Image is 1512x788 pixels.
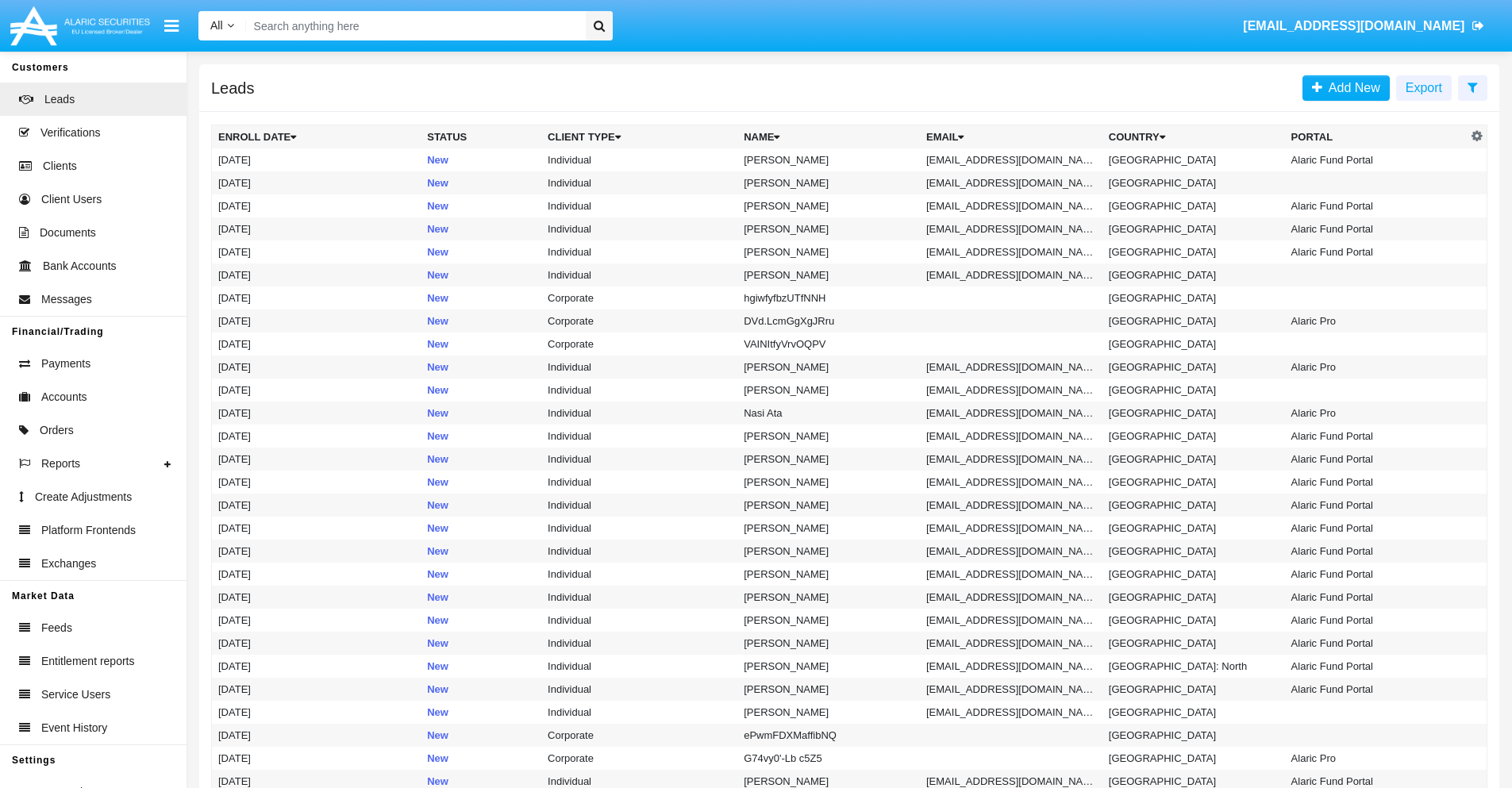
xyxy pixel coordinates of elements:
h5: Leads [211,82,255,94]
th: Client Type [541,125,737,149]
td: [PERSON_NAME] [737,494,920,517]
button: Export [1396,75,1452,101]
td: [DATE] [212,609,421,632]
td: [EMAIL_ADDRESS][DOMAIN_NAME] [920,632,1102,655]
td: [PERSON_NAME] [737,240,920,263]
td: Alaric Pro [1285,402,1468,425]
td: Alaric Fund Portal [1285,494,1468,517]
a: Add New [1302,75,1390,101]
td: [EMAIL_ADDRESS][DOMAIN_NAME] [920,171,1102,194]
td: [EMAIL_ADDRESS][DOMAIN_NAME] [920,655,1102,678]
td: [GEOGRAPHIC_DATA] [1102,217,1285,240]
td: [DATE] [212,448,421,471]
td: New [421,632,541,655]
th: Name [737,125,920,149]
td: [PERSON_NAME] [737,171,920,194]
td: New [421,724,541,747]
td: [DATE] [212,240,421,263]
span: [EMAIL_ADDRESS][DOMAIN_NAME] [1243,19,1464,33]
td: [DATE] [212,655,421,678]
td: Alaric Fund Portal [1285,425,1468,448]
span: Client Users [41,191,102,208]
td: [PERSON_NAME] [737,217,920,240]
td: Individual [541,655,737,678]
td: Individual [541,194,737,217]
span: Bank Accounts [43,258,117,275]
td: [EMAIL_ADDRESS][DOMAIN_NAME] [920,425,1102,448]
td: [EMAIL_ADDRESS][DOMAIN_NAME] [920,217,1102,240]
span: Feeds [41,620,72,636]
td: Alaric Fund Portal [1285,148,1468,171]
td: [EMAIL_ADDRESS][DOMAIN_NAME] [920,517,1102,540]
td: New [421,332,541,356]
td: VAINItfyVrvOQPV [737,332,920,356]
td: [GEOGRAPHIC_DATA] [1102,540,1285,563]
span: Export [1406,81,1442,94]
td: [GEOGRAPHIC_DATA] [1102,678,1285,701]
td: Alaric Fund Portal [1285,678,1468,701]
td: [DATE] [212,286,421,309]
td: [GEOGRAPHIC_DATA] [1102,724,1285,747]
th: Portal [1285,125,1468,149]
td: New [421,240,541,263]
td: [EMAIL_ADDRESS][DOMAIN_NAME] [920,263,1102,286]
td: [GEOGRAPHIC_DATA] [1102,194,1285,217]
span: Platform Frontends [41,522,136,539]
td: [EMAIL_ADDRESS][DOMAIN_NAME] [920,586,1102,609]
td: [EMAIL_ADDRESS][DOMAIN_NAME] [920,494,1102,517]
td: New [421,402,541,425]
td: [PERSON_NAME] [737,356,920,379]
td: Individual [541,217,737,240]
td: [DATE] [212,309,421,332]
td: Alaric Fund Portal [1285,655,1468,678]
td: [GEOGRAPHIC_DATA] [1102,171,1285,194]
td: New [421,286,541,309]
td: Corporate [541,309,737,332]
td: [PERSON_NAME] [737,517,920,540]
td: New [421,425,541,448]
span: Orders [40,422,74,439]
td: Individual [541,379,737,402]
td: Alaric Fund Portal [1285,517,1468,540]
td: Alaric Pro [1285,309,1468,332]
td: [DATE] [212,332,421,356]
td: [GEOGRAPHIC_DATA] [1102,286,1285,309]
td: [EMAIL_ADDRESS][DOMAIN_NAME] [920,148,1102,171]
td: [EMAIL_ADDRESS][DOMAIN_NAME] [920,379,1102,402]
span: Accounts [41,389,87,406]
span: Reports [41,456,80,472]
span: Verifications [40,125,100,141]
td: Individual [541,240,737,263]
th: Status [421,125,541,149]
td: Individual [541,563,737,586]
td: [PERSON_NAME] [737,379,920,402]
td: Alaric Pro [1285,356,1468,379]
td: [DATE] [212,632,421,655]
td: [GEOGRAPHIC_DATA] [1102,448,1285,471]
td: [PERSON_NAME] [737,194,920,217]
td: [GEOGRAPHIC_DATA] [1102,494,1285,517]
td: [GEOGRAPHIC_DATA] [1102,563,1285,586]
td: Individual [541,701,737,724]
td: [GEOGRAPHIC_DATA]: North [1102,655,1285,678]
td: New [421,379,541,402]
td: [PERSON_NAME] [737,678,920,701]
td: hgiwfyfbzUTfNNH [737,286,920,309]
td: New [421,586,541,609]
td: [GEOGRAPHIC_DATA] [1102,332,1285,356]
td: [GEOGRAPHIC_DATA] [1102,240,1285,263]
td: [GEOGRAPHIC_DATA] [1102,148,1285,171]
td: Alaric Fund Portal [1285,194,1468,217]
td: Individual [541,678,737,701]
td: [PERSON_NAME] [737,471,920,494]
td: [EMAIL_ADDRESS][DOMAIN_NAME] [920,356,1102,379]
td: [GEOGRAPHIC_DATA] [1102,402,1285,425]
td: [PERSON_NAME] [737,609,920,632]
td: New [421,701,541,724]
td: DVd.LcmGgXgJRru [737,309,920,332]
span: Clients [43,158,77,175]
span: Messages [41,291,92,308]
td: Alaric Fund Portal [1285,240,1468,263]
span: Service Users [41,686,110,703]
td: [DATE] [212,217,421,240]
